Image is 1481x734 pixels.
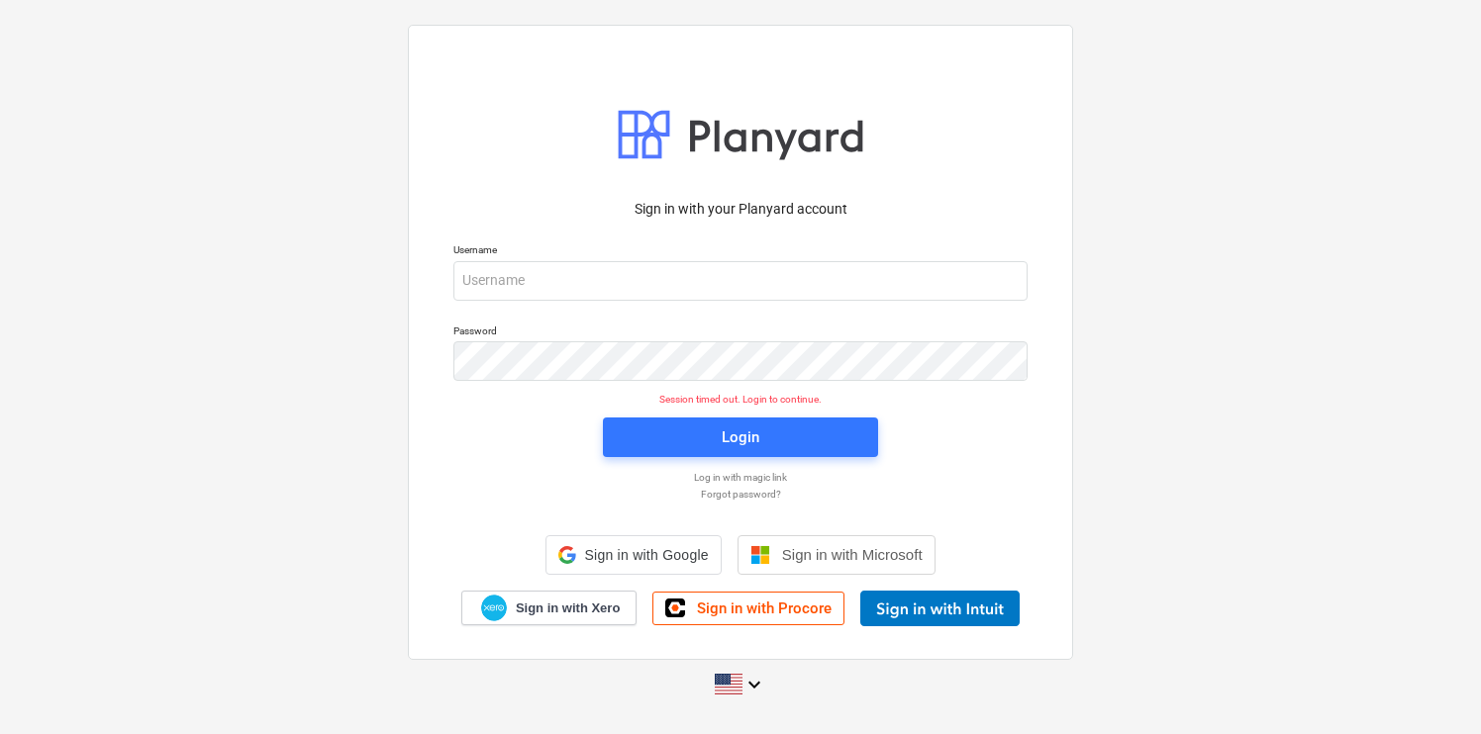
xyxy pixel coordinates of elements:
p: Sign in with your Planyard account [453,199,1028,220]
a: Forgot password? [444,488,1037,501]
a: Sign in with Xero [461,591,638,625]
button: Login [603,417,878,457]
a: Log in with magic link [444,471,1037,484]
span: Sign in with Xero [516,599,620,617]
span: Sign in with Google [584,547,708,563]
img: Xero logo [481,595,507,621]
i: keyboard_arrow_down [742,673,766,696]
p: Session timed out. Login to continue. [442,393,1039,406]
span: Sign in with Procore [697,599,832,617]
span: Sign in with Microsoft [782,546,923,563]
iframe: Chat Widget [1382,639,1481,734]
a: Sign in with Procore [652,592,844,625]
div: Login [722,424,759,450]
input: Username [453,261,1028,301]
p: Username [453,243,1028,260]
img: Microsoft logo [750,545,770,565]
p: Password [453,324,1028,341]
div: Sign in with Google [545,535,721,575]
